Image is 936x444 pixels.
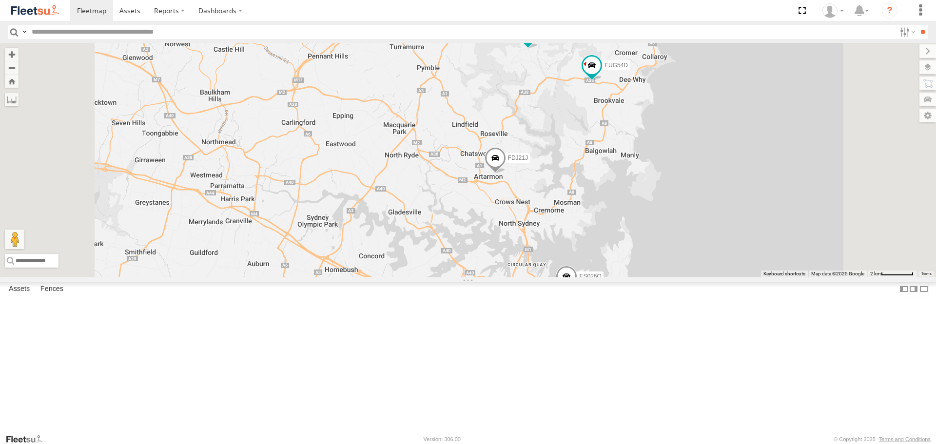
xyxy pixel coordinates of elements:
label: Dock Summary Table to the Right [909,282,918,296]
span: 2 km [870,271,881,276]
button: Drag Pegman onto the map to open Street View [5,230,24,249]
label: Fences [36,283,68,296]
label: Measure [5,93,19,106]
button: Keyboard shortcuts [763,270,805,277]
a: Visit our Website [5,434,50,444]
a: Terms [921,271,932,275]
span: ES026Q [579,273,601,280]
div: © Copyright 2025 - [834,436,931,442]
span: Map data ©2025 Google [811,271,864,276]
div: Version: 306.00 [424,436,461,442]
a: Terms and Conditions [879,436,931,442]
div: Piers Hill [819,3,847,18]
button: Zoom in [5,48,19,61]
label: Map Settings [919,109,936,122]
span: EUG54D [604,62,628,69]
button: Zoom out [5,61,19,75]
button: Map scale: 2 km per 63 pixels [867,270,916,277]
i: ? [882,3,897,19]
label: Assets [4,283,35,296]
label: Search Query [20,25,28,39]
label: Dock Summary Table to the Left [899,282,909,296]
span: FDJ21J [508,155,528,162]
label: Search Filter Options [896,25,917,39]
img: fleetsu-logo-horizontal.svg [10,4,60,17]
label: Hide Summary Table [919,282,929,296]
button: Zoom Home [5,75,19,88]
